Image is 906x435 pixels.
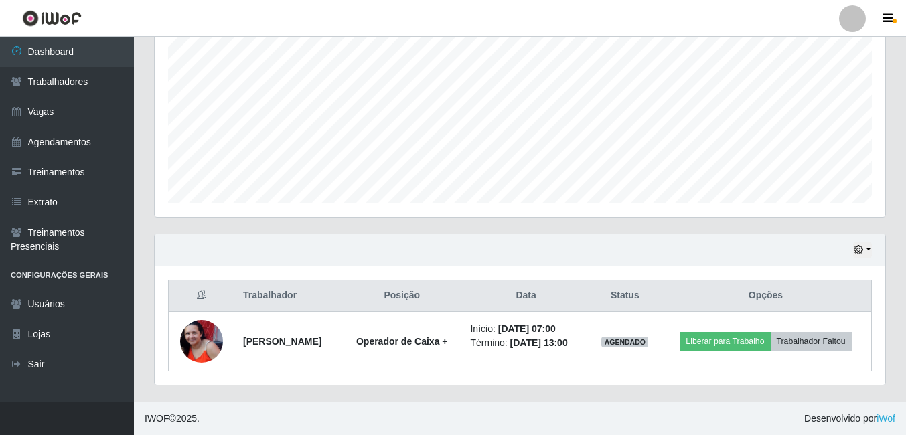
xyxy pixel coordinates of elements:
li: Início: [470,322,581,336]
strong: [PERSON_NAME] [243,336,321,347]
th: Trabalhador [235,280,342,312]
img: CoreUI Logo [22,10,82,27]
span: AGENDADO [601,337,648,347]
th: Posição [342,280,462,312]
strong: Operador de Caixa + [356,336,448,347]
span: © 2025 . [145,412,200,426]
time: [DATE] 13:00 [510,337,568,348]
a: iWof [877,413,895,424]
span: IWOF [145,413,169,424]
button: Trabalhador Faltou [771,332,852,351]
time: [DATE] 07:00 [498,323,556,334]
img: 1743338839822.jpeg [180,320,223,363]
th: Status [590,280,660,312]
th: Opções [660,280,872,312]
button: Liberar para Trabalho [680,332,770,351]
li: Término: [470,336,581,350]
th: Data [462,280,589,312]
span: Desenvolvido por [804,412,895,426]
